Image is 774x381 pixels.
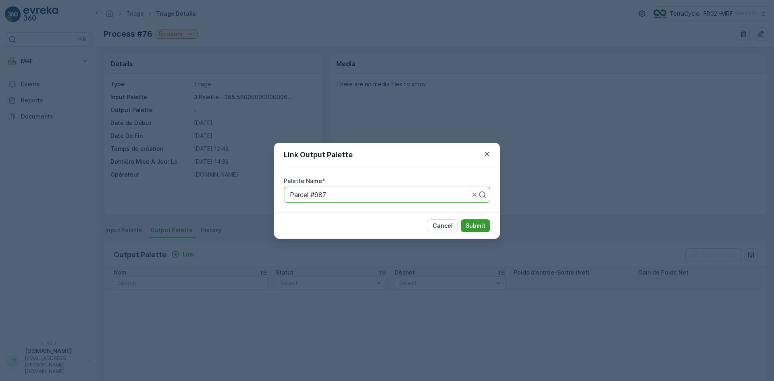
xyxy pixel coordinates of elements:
[433,222,453,230] p: Cancel
[428,219,458,232] button: Cancel
[466,222,485,230] p: Submit
[461,219,490,232] button: Submit
[284,177,322,184] label: Palette Name
[284,149,353,160] p: Link Output Palette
